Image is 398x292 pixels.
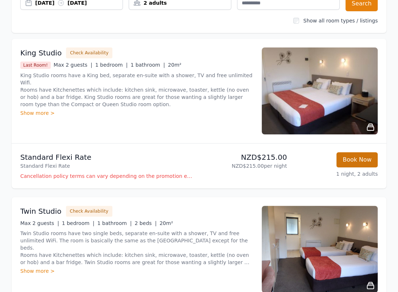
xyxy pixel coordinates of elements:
button: Check Availability [66,206,112,217]
button: Check Availability [66,47,112,58]
span: Max 2 guests | [54,62,92,68]
div: Show more > [20,267,253,275]
div: Show more > [20,109,253,117]
p: Standard Flexi Rate [20,162,196,170]
span: 2 beds | [134,220,157,226]
span: Max 2 guests | [20,220,59,226]
p: Twin Studio rooms have two single beds, separate en-suite with a shower, TV and free unlimited Wi... [20,230,253,266]
span: 1 bedroom | [95,62,128,68]
p: NZD$215.00 per night [202,162,287,170]
span: 1 bathroom | [97,220,132,226]
p: Standard Flexi Rate [20,152,196,162]
h3: Twin Studio [20,206,62,216]
span: Last Room! [20,62,51,69]
p: Cancellation policy terms can vary depending on the promotion employed and the time of stay of th... [20,172,196,180]
label: Show all room types / listings [303,18,378,24]
p: 1 night, 2 adults [293,170,378,178]
span: 20m² [168,62,181,68]
p: King Studio rooms have a King bed, separate en-suite with a shower, TV and free unlimited Wifi. R... [20,72,253,108]
button: Book Now [336,152,378,167]
span: 1 bathroom | [130,62,165,68]
span: 20m² [159,220,173,226]
h3: King Studio [20,48,62,58]
p: NZD$215.00 [202,152,287,162]
span: 1 bedroom | [62,220,95,226]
